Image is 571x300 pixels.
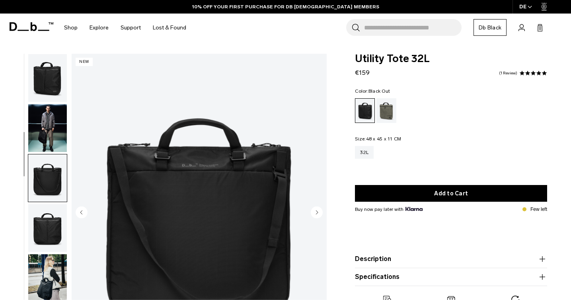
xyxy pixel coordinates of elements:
[64,14,78,42] a: Shop
[355,136,401,141] legend: Size:
[90,14,109,42] a: Explore
[121,14,141,42] a: Support
[355,272,547,282] button: Specifications
[76,206,88,220] button: Previous slide
[192,3,379,10] a: 10% OFF YOUR FIRST PURCHASE FOR DB [DEMOGRAPHIC_DATA] MEMBERS
[355,206,423,213] span: Buy now pay later with
[28,104,67,152] img: Utility Tote 32L Black Out
[405,207,423,211] img: {"height" => 20, "alt" => "Klarna"}
[355,54,547,64] span: Utility Tote 32L
[376,98,396,123] a: Forest Green
[153,14,186,42] a: Lost & Found
[311,206,323,220] button: Next slide
[355,98,375,123] a: Black Out
[499,71,517,75] a: 1 reviews
[366,136,401,142] span: 48 x 45 x 11 CM
[355,146,374,159] a: 32L
[355,69,370,76] span: €159
[76,58,93,66] p: New
[58,14,192,42] nav: Main Navigation
[530,206,547,213] p: Few left
[355,254,547,264] button: Description
[368,88,390,94] span: Black Out
[28,154,67,202] img: Utility Tote 32L Black Out
[355,185,547,202] button: Add to Cart
[474,19,507,36] a: Db Black
[28,204,67,252] img: Utility Tote 32L Black Out
[355,89,390,94] legend: Color:
[28,54,67,102] img: Utility Tote 32L Black Out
